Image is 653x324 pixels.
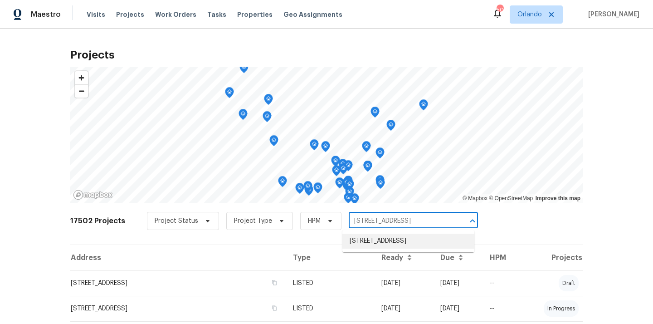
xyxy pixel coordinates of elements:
[155,216,198,226] span: Project Status
[344,192,353,206] div: Map marker
[374,270,434,296] td: [DATE]
[70,296,286,321] td: [STREET_ADDRESS]
[482,296,522,321] td: --
[585,10,639,19] span: [PERSON_NAME]
[342,234,474,249] li: [STREET_ADDRESS]
[263,111,272,125] div: Map marker
[489,195,533,201] a: OpenStreetMap
[375,175,385,189] div: Map marker
[344,160,353,174] div: Map marker
[433,245,482,270] th: Due
[70,216,125,226] h2: 17502 Projects
[482,270,522,296] td: --
[433,270,482,296] td: [DATE]
[286,296,374,321] td: LISTED
[70,50,583,59] h2: Projects
[345,179,354,193] div: Map marker
[350,193,359,207] div: Map marker
[349,214,453,228] input: Search projects
[386,120,395,134] div: Map marker
[342,177,351,191] div: Map marker
[463,195,487,201] a: Mapbox
[270,304,278,312] button: Copy Address
[308,216,321,226] span: HPM
[332,165,341,179] div: Map marker
[75,85,88,98] span: Zoom out
[225,87,234,101] div: Map marker
[321,141,330,155] div: Map marker
[363,161,372,175] div: Map marker
[264,94,273,108] div: Map marker
[116,10,144,19] span: Projects
[87,10,105,19] span: Visits
[234,216,272,226] span: Project Type
[482,245,522,270] th: HPM
[339,163,348,177] div: Map marker
[362,141,371,155] div: Map marker
[237,10,273,19] span: Properties
[286,245,374,270] th: Type
[270,279,278,287] button: Copy Address
[345,187,354,201] div: Map marker
[433,296,482,321] td: [DATE]
[155,10,196,19] span: Work Orders
[522,245,583,270] th: Projects
[559,275,579,291] div: draft
[73,190,113,200] a: Mapbox homepage
[374,296,434,321] td: [DATE]
[239,109,248,123] div: Map marker
[75,84,88,98] button: Zoom out
[497,5,503,15] div: 50
[310,139,319,153] div: Map marker
[374,245,434,270] th: Ready
[283,10,342,19] span: Geo Assignments
[278,176,287,190] div: Map marker
[207,11,226,18] span: Tasks
[335,177,344,191] div: Map marker
[376,178,385,192] div: Map marker
[419,99,428,113] div: Map marker
[303,181,312,195] div: Map marker
[517,10,542,19] span: Orlando
[536,195,580,201] a: Improve this map
[295,183,304,197] div: Map marker
[286,270,374,296] td: LISTED
[331,156,340,170] div: Map marker
[344,176,353,190] div: Map marker
[70,67,583,203] canvas: Map
[375,147,385,162] div: Map marker
[466,215,479,227] button: Close
[370,107,380,121] div: Map marker
[70,270,286,296] td: [STREET_ADDRESS]
[75,71,88,84] button: Zoom in
[70,245,286,270] th: Address
[338,159,347,173] div: Map marker
[31,10,61,19] span: Maestro
[239,62,249,76] div: Map marker
[313,182,322,196] div: Map marker
[269,135,278,149] div: Map marker
[544,300,579,317] div: in progress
